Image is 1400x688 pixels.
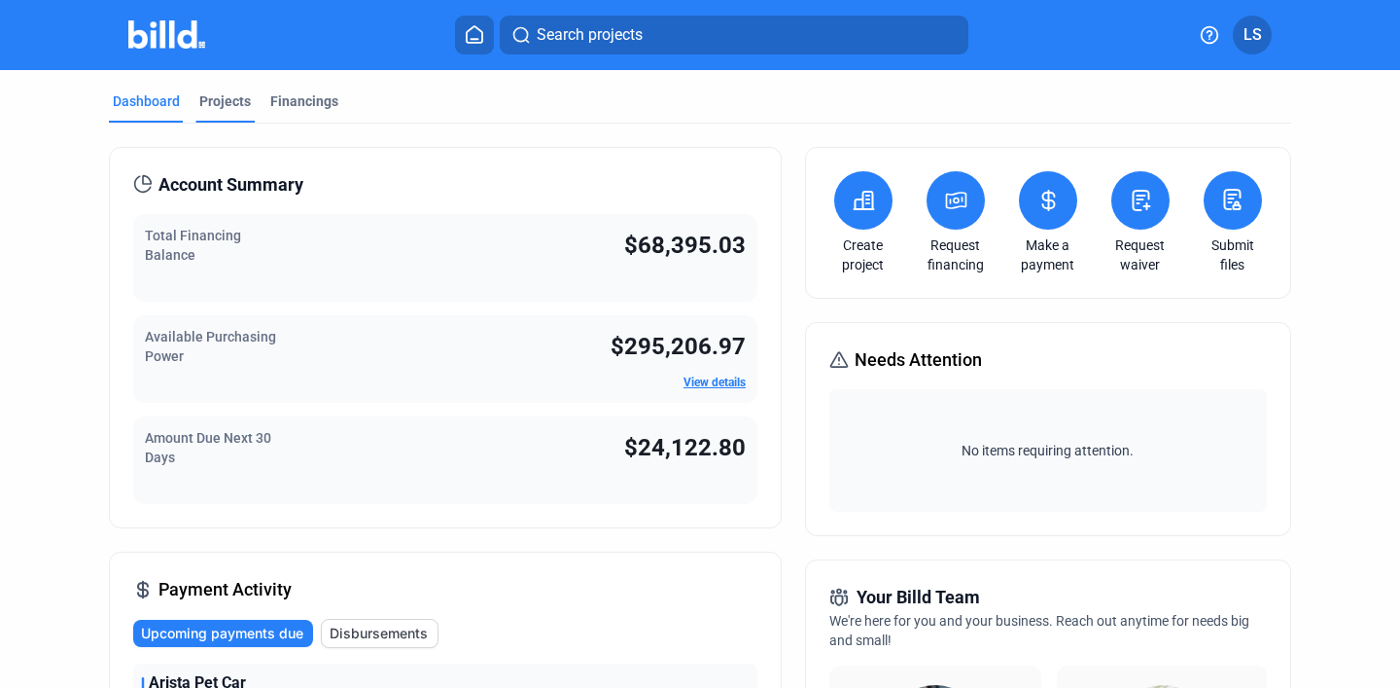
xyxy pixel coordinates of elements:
span: Needs Attention [855,346,982,374]
button: Search projects [500,16,968,54]
span: Available Purchasing Power [145,329,276,364]
span: $24,122.80 [624,434,746,461]
span: Amount Due Next 30 Days [145,430,271,465]
span: We're here for you and your business. Reach out anytime for needs big and small! [829,613,1249,648]
button: LS [1233,16,1272,54]
div: Projects [199,91,251,111]
span: Search projects [537,23,643,47]
span: LS [1243,23,1262,47]
div: Dashboard [113,91,180,111]
a: Create project [829,235,897,274]
span: Disbursements [330,624,428,643]
a: Request financing [922,235,990,274]
span: Payment Activity [158,576,292,603]
button: Disbursements [321,619,438,648]
button: Upcoming payments due [133,620,313,647]
span: $295,206.97 [611,333,746,360]
a: Make a payment [1014,235,1082,274]
img: Billd Company Logo [128,20,205,49]
a: View details [683,376,746,389]
span: Your Billd Team [857,584,980,611]
span: Account Summary [158,171,303,199]
span: Total Financing Balance [145,228,241,263]
span: No items requiring attention. [837,441,1259,460]
a: Submit files [1199,235,1267,274]
div: Financings [270,91,338,111]
span: $68,395.03 [624,232,746,259]
a: Request waiver [1106,235,1174,274]
span: Upcoming payments due [141,624,303,643]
